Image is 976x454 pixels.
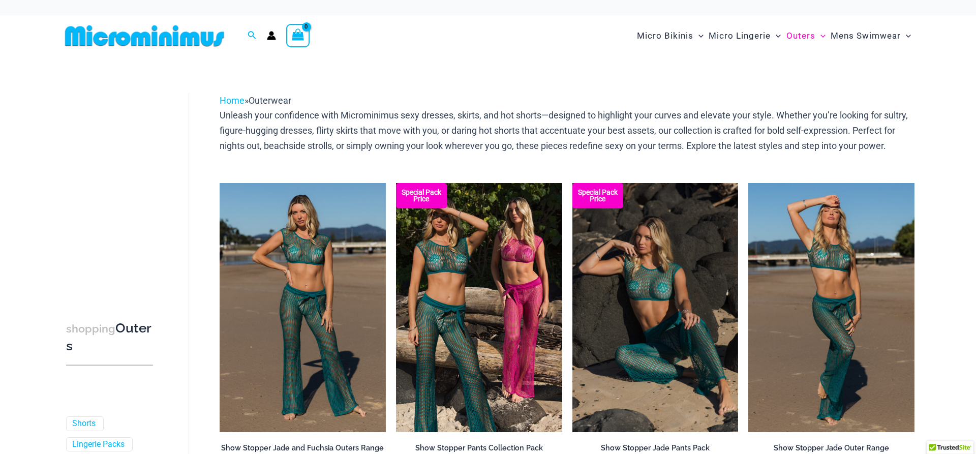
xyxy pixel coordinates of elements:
[828,20,913,51] a: Mens SwimwearMenu ToggleMenu Toggle
[637,23,693,49] span: Micro Bikinis
[286,24,310,47] a: View Shopping Cart, empty
[748,443,914,453] h2: Show Stopper Jade Outer Range
[572,183,739,432] img: Show Stopper Jade 366 Top 5007 pants 08
[248,29,257,42] a: Search icon link
[771,23,781,49] span: Menu Toggle
[72,439,125,450] a: Lingerie Packs
[267,31,276,40] a: Account icon link
[220,183,386,432] a: Show Stopper Jade 366 Top 5007 pants 03Show Stopper Fuchsia 366 Top 5007 pants 03Show Stopper Fuc...
[220,108,914,153] p: Unleash your confidence with Microminimus sexy dresses, skirts, and hot shorts—designed to highli...
[572,189,623,202] b: Special Pack Price
[748,183,914,432] img: Show Stopper Jade 366 Top 5007 pants 01
[709,23,771,49] span: Micro Lingerie
[572,443,739,453] h2: Show Stopper Jade Pants Pack
[693,23,704,49] span: Menu Toggle
[61,24,228,47] img: MM SHOP LOGO FLAT
[66,85,158,288] iframe: TrustedSite Certified
[220,443,386,453] h2: Show Stopper Jade and Fuchsia Outers Range
[831,23,901,49] span: Mens Swimwear
[66,322,115,335] span: shopping
[572,183,739,432] a: Show Stopper Jade 366 Top 5007 pants 08 Show Stopper Jade 366 Top 5007 pants 05Show Stopper Jade ...
[748,183,914,432] a: Show Stopper Jade 366 Top 5007 pants 01Show Stopper Jade 366 Top 5007 pants 05Show Stopper Jade 3...
[901,23,911,49] span: Menu Toggle
[706,20,783,51] a: Micro LingerieMenu ToggleMenu Toggle
[786,23,815,49] span: Outers
[72,418,96,429] a: Shorts
[396,189,447,202] b: Special Pack Price
[220,95,245,106] a: Home
[634,20,706,51] a: Micro BikinisMenu ToggleMenu Toggle
[396,443,562,453] h2: Show Stopper Pants Collection Pack
[784,20,828,51] a: OutersMenu ToggleMenu Toggle
[396,183,562,432] a: Collection Pack (6) Collection Pack BCollection Pack B
[66,320,153,355] h3: Outers
[220,95,291,106] span: »
[815,23,826,49] span: Menu Toggle
[220,183,386,432] img: Show Stopper Jade 366 Top 5007 pants 03
[633,19,915,53] nav: Site Navigation
[249,95,291,106] span: Outerwear
[396,183,562,432] img: Collection Pack (6)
